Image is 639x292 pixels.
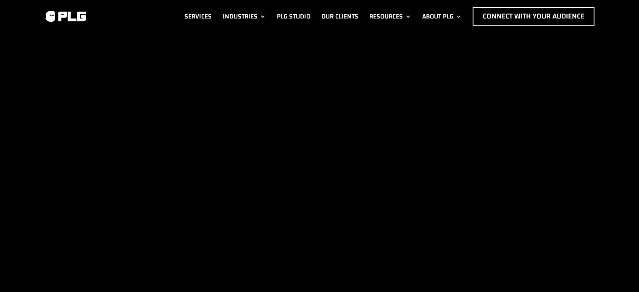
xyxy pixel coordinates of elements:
a: About PLG [422,7,462,26]
a: Resources [369,7,411,26]
a: Our Clients [321,7,358,26]
a: Services [184,7,212,26]
a: Connect with Your Audience [473,7,594,26]
a: PLG Studio [277,7,310,26]
iframe: Chat Widget [597,252,639,292]
a: Industries [223,7,266,26]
